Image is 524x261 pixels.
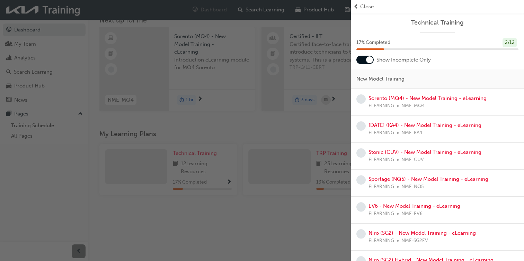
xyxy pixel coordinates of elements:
span: Close [360,3,374,11]
span: ELEARNING [368,183,394,191]
a: Sportage (NQ5) - New Model Training - eLearning [368,176,488,182]
span: NME-CUV [401,156,424,164]
span: NME-MQ4 [401,102,425,110]
span: prev-icon [354,3,359,11]
span: ELEARNING [368,102,394,110]
span: Show Incomplete Only [376,56,431,64]
span: learningRecordVerb_NONE-icon [356,148,366,158]
button: prev-iconClose [354,3,521,11]
span: ELEARNING [368,237,394,245]
a: EV6 - New Model Training - eLearning [368,203,460,209]
a: [DATE] (KA4) - New Model Training - eLearning [368,122,481,128]
span: New Model Training [356,75,405,83]
span: learningRecordVerb_NONE-icon [356,94,366,104]
span: learningRecordVerb_NONE-icon [356,229,366,239]
a: Stonic (CUV) - New Model Training - eLearning [368,149,481,155]
span: ELEARNING [368,129,394,137]
a: Niro (SG2) - New Model Training - eLearning [368,230,476,236]
span: 17 % Completed [356,39,390,47]
a: Sorento (MQ4) - New Model Training - eLearning [368,95,487,101]
span: NME-SG2EV [401,237,428,245]
span: ELEARNING [368,210,394,218]
span: NME-EV6 [401,210,423,218]
a: Technical Training [356,19,518,27]
span: NME-KA4 [401,129,422,137]
span: ELEARNING [368,156,394,164]
span: learningRecordVerb_NONE-icon [356,175,366,185]
div: 2 / 12 [503,38,517,47]
span: learningRecordVerb_NONE-icon [356,121,366,131]
span: learningRecordVerb_NONE-icon [356,202,366,212]
span: NME-NQ5 [401,183,424,191]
